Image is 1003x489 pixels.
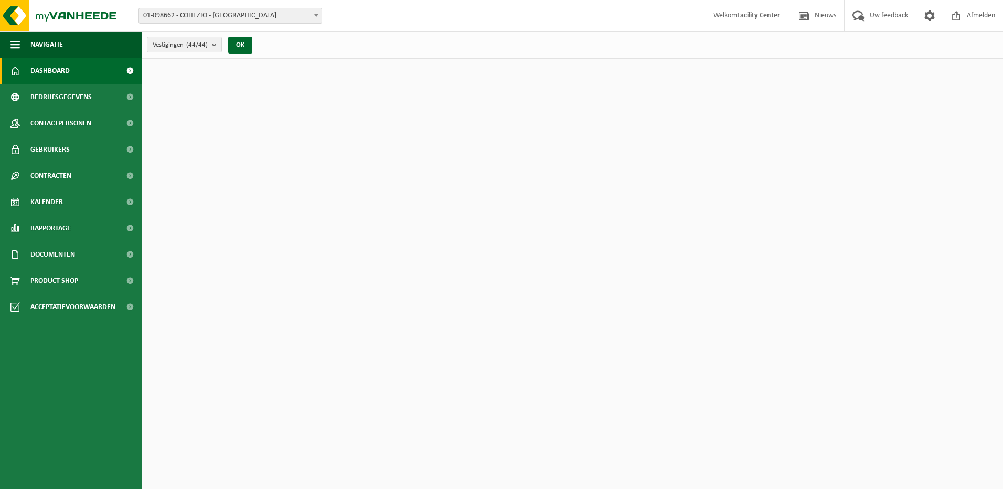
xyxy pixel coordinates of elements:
[30,241,75,268] span: Documenten
[30,136,70,163] span: Gebruikers
[186,41,208,48] count: (44/44)
[30,189,63,215] span: Kalender
[138,8,322,24] span: 01-098662 - COHEZIO - BRUXELLES
[30,163,71,189] span: Contracten
[228,37,252,54] button: OK
[30,110,91,136] span: Contactpersonen
[30,84,92,110] span: Bedrijfsgegevens
[147,37,222,52] button: Vestigingen(44/44)
[30,215,71,241] span: Rapportage
[30,294,115,320] span: Acceptatievoorwaarden
[30,31,63,58] span: Navigatie
[153,37,208,53] span: Vestigingen
[139,8,322,23] span: 01-098662 - COHEZIO - BRUXELLES
[737,12,780,19] strong: Facility Center
[30,58,70,84] span: Dashboard
[30,268,78,294] span: Product Shop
